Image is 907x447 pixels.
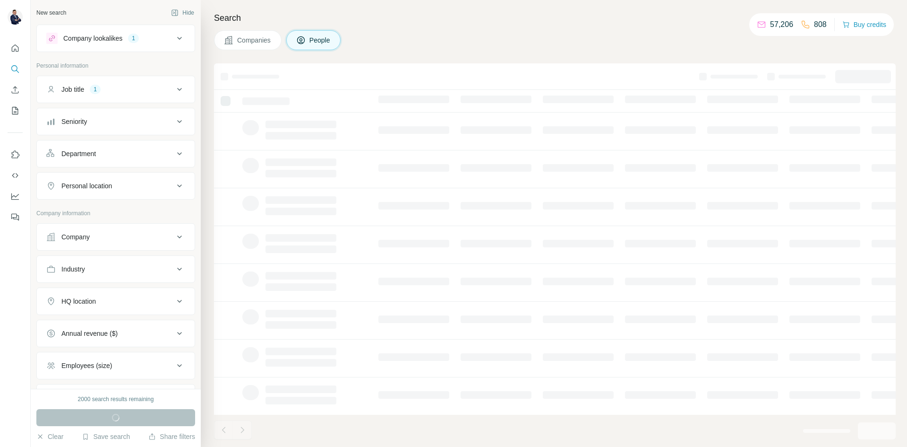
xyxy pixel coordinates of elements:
[90,85,101,94] div: 1
[36,432,63,441] button: Clear
[37,175,195,197] button: Personal location
[61,361,112,370] div: Employees (size)
[8,209,23,226] button: Feedback
[37,354,195,377] button: Employees (size)
[61,149,96,158] div: Department
[37,258,195,280] button: Industry
[61,85,84,94] div: Job title
[61,232,90,242] div: Company
[237,35,272,45] span: Companies
[37,78,195,101] button: Job title1
[37,142,195,165] button: Department
[8,102,23,119] button: My lists
[8,61,23,78] button: Search
[37,110,195,133] button: Seniority
[842,18,886,31] button: Buy credits
[63,34,122,43] div: Company lookalikes
[128,34,139,43] div: 1
[37,322,195,345] button: Annual revenue ($)
[148,432,195,441] button: Share filters
[8,146,23,163] button: Use Surfe on LinkedIn
[37,226,195,248] button: Company
[78,395,154,403] div: 2000 search results remaining
[36,209,195,218] p: Company information
[164,6,201,20] button: Hide
[61,117,87,126] div: Seniority
[36,61,195,70] p: Personal information
[61,329,118,338] div: Annual revenue ($)
[309,35,331,45] span: People
[61,264,85,274] div: Industry
[8,188,23,205] button: Dashboard
[814,19,827,30] p: 808
[61,181,112,191] div: Personal location
[82,432,130,441] button: Save search
[37,386,195,409] button: Technologies
[770,19,793,30] p: 57,206
[8,167,23,184] button: Use Surfe API
[8,9,23,25] img: Avatar
[8,81,23,98] button: Enrich CSV
[214,11,896,25] h4: Search
[36,9,66,17] div: New search
[37,290,195,313] button: HQ location
[37,27,195,50] button: Company lookalikes1
[8,40,23,57] button: Quick start
[61,297,96,306] div: HQ location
